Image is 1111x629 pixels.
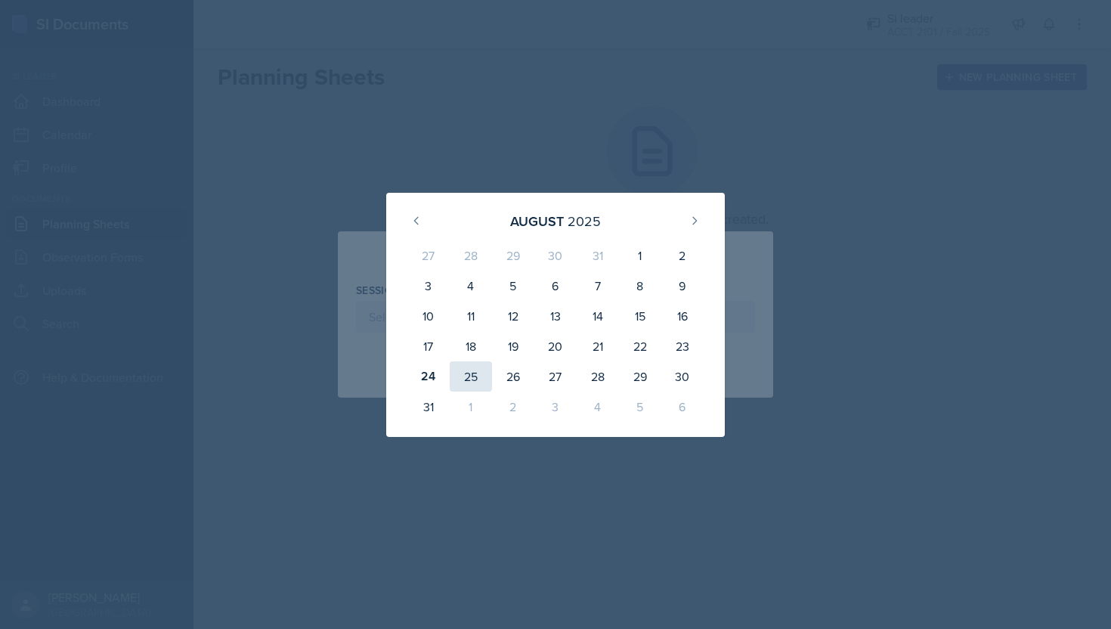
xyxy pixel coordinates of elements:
div: 15 [619,301,661,331]
div: 28 [577,361,619,392]
div: 3 [407,271,450,301]
div: 12 [492,301,534,331]
div: 27 [534,361,577,392]
div: 18 [450,331,492,361]
div: August [510,211,564,231]
div: 1 [450,392,492,422]
div: 25 [450,361,492,392]
div: 2 [492,392,534,422]
div: 30 [534,240,577,271]
div: 28 [450,240,492,271]
div: 13 [534,301,577,331]
div: 9 [661,271,704,301]
div: 20 [534,331,577,361]
div: 31 [577,240,619,271]
div: 8 [619,271,661,301]
div: 5 [619,392,661,422]
div: 1 [619,240,661,271]
div: 21 [577,331,619,361]
div: 30 [661,361,704,392]
div: 10 [407,301,450,331]
div: 2025 [568,211,601,231]
div: 5 [492,271,534,301]
div: 14 [577,301,619,331]
div: 7 [577,271,619,301]
div: 19 [492,331,534,361]
div: 23 [661,331,704,361]
div: 4 [450,271,492,301]
div: 22 [619,331,661,361]
div: 17 [407,331,450,361]
div: 27 [407,240,450,271]
div: 4 [577,392,619,422]
div: 26 [492,361,534,392]
div: 6 [534,271,577,301]
div: 3 [534,392,577,422]
div: 24 [407,361,450,392]
div: 29 [619,361,661,392]
div: 29 [492,240,534,271]
div: 16 [661,301,704,331]
div: 31 [407,392,450,422]
div: 2 [661,240,704,271]
div: 6 [661,392,704,422]
div: 11 [450,301,492,331]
